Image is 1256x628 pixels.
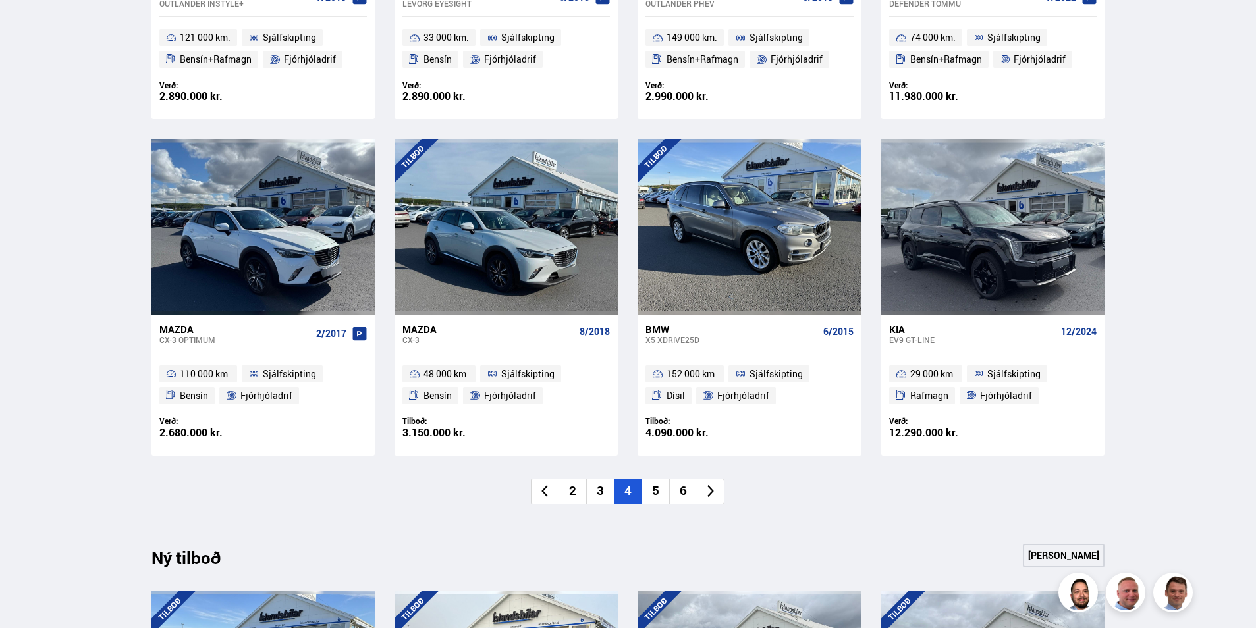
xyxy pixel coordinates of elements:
[667,30,717,45] span: 149 000 km.
[159,427,263,438] div: 2.680.000 kr.
[987,30,1041,45] span: Sjálfskipting
[11,5,50,45] button: Opna LiveChat spjallviðmót
[645,335,817,344] div: X5 XDRIVE25D
[667,366,717,382] span: 152 000 km.
[580,327,610,337] span: 8/2018
[750,366,803,382] span: Sjálfskipting
[1061,327,1097,337] span: 12/2024
[395,315,618,456] a: Mazda CX-3 8/2018 48 000 km. Sjálfskipting Bensín Fjórhjóladrif Tilboð: 3.150.000 kr.
[159,335,311,344] div: CX-3 OPTIMUM
[180,366,231,382] span: 110 000 km.
[151,315,375,456] a: Mazda CX-3 OPTIMUM 2/2017 110 000 km. Sjálfskipting Bensín Fjórhjóladrif Verð: 2.680.000 kr.
[910,30,956,45] span: 74 000 km.
[771,51,823,67] span: Fjórhjóladrif
[559,479,586,504] li: 2
[638,315,861,456] a: BMW X5 XDRIVE25D 6/2015 152 000 km. Sjálfskipting Dísil Fjórhjóladrif Tilboð: 4.090.000 kr.
[667,51,738,67] span: Bensín+Rafmagn
[1108,575,1147,614] img: siFngHWaQ9KaOqBr.png
[987,366,1041,382] span: Sjálfskipting
[750,30,803,45] span: Sjálfskipting
[669,479,697,504] li: 6
[484,51,536,67] span: Fjórhjóladrif
[586,479,614,504] li: 3
[642,479,669,504] li: 5
[645,323,817,335] div: BMW
[645,80,750,90] div: Verð:
[1014,51,1066,67] span: Fjórhjóladrif
[614,479,642,504] li: 4
[645,427,750,438] div: 4.090.000 kr.
[402,91,506,102] div: 2.890.000 kr.
[889,91,993,102] div: 11.980.000 kr.
[151,548,244,575] div: Ný tilboð
[1060,575,1100,614] img: nhp88E3Fdnt1Opn2.png
[501,30,555,45] span: Sjálfskipting
[423,51,452,67] span: Bensín
[316,328,346,339] span: 2/2017
[159,323,311,335] div: Mazda
[484,388,536,404] span: Fjórhjóladrif
[402,323,574,335] div: Mazda
[284,51,336,67] span: Fjórhjóladrif
[402,427,506,438] div: 3.150.000 kr.
[645,416,750,426] div: Tilboð:
[402,80,506,90] div: Verð:
[501,366,555,382] span: Sjálfskipting
[423,388,452,404] span: Bensín
[717,388,769,404] span: Fjórhjóladrif
[881,315,1105,456] a: Kia EV9 GT-LINE 12/2024 29 000 km. Sjálfskipting Rafmagn Fjórhjóladrif Verð: 12.290.000 kr.
[180,388,208,404] span: Bensín
[263,30,316,45] span: Sjálfskipting
[1155,575,1195,614] img: FbJEzSuNWCJXmdc-.webp
[889,416,993,426] div: Verð:
[823,327,854,337] span: 6/2015
[910,388,948,404] span: Rafmagn
[423,30,469,45] span: 33 000 km.
[889,80,993,90] div: Verð:
[159,416,263,426] div: Verð:
[910,51,982,67] span: Bensín+Rafmagn
[667,388,685,404] span: Dísil
[263,366,316,382] span: Sjálfskipting
[402,335,574,344] div: CX-3
[402,416,506,426] div: Tilboð:
[980,388,1032,404] span: Fjórhjóladrif
[889,427,993,438] div: 12.290.000 kr.
[1023,544,1105,567] a: [PERSON_NAME]
[910,366,956,382] span: 29 000 km.
[159,91,263,102] div: 2.890.000 kr.
[423,366,469,382] span: 48 000 km.
[645,91,750,102] div: 2.990.000 kr.
[159,80,263,90] div: Verð:
[889,335,1056,344] div: EV9 GT-LINE
[889,323,1056,335] div: Kia
[180,30,231,45] span: 121 000 km.
[240,388,292,404] span: Fjórhjóladrif
[180,51,252,67] span: Bensín+Rafmagn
